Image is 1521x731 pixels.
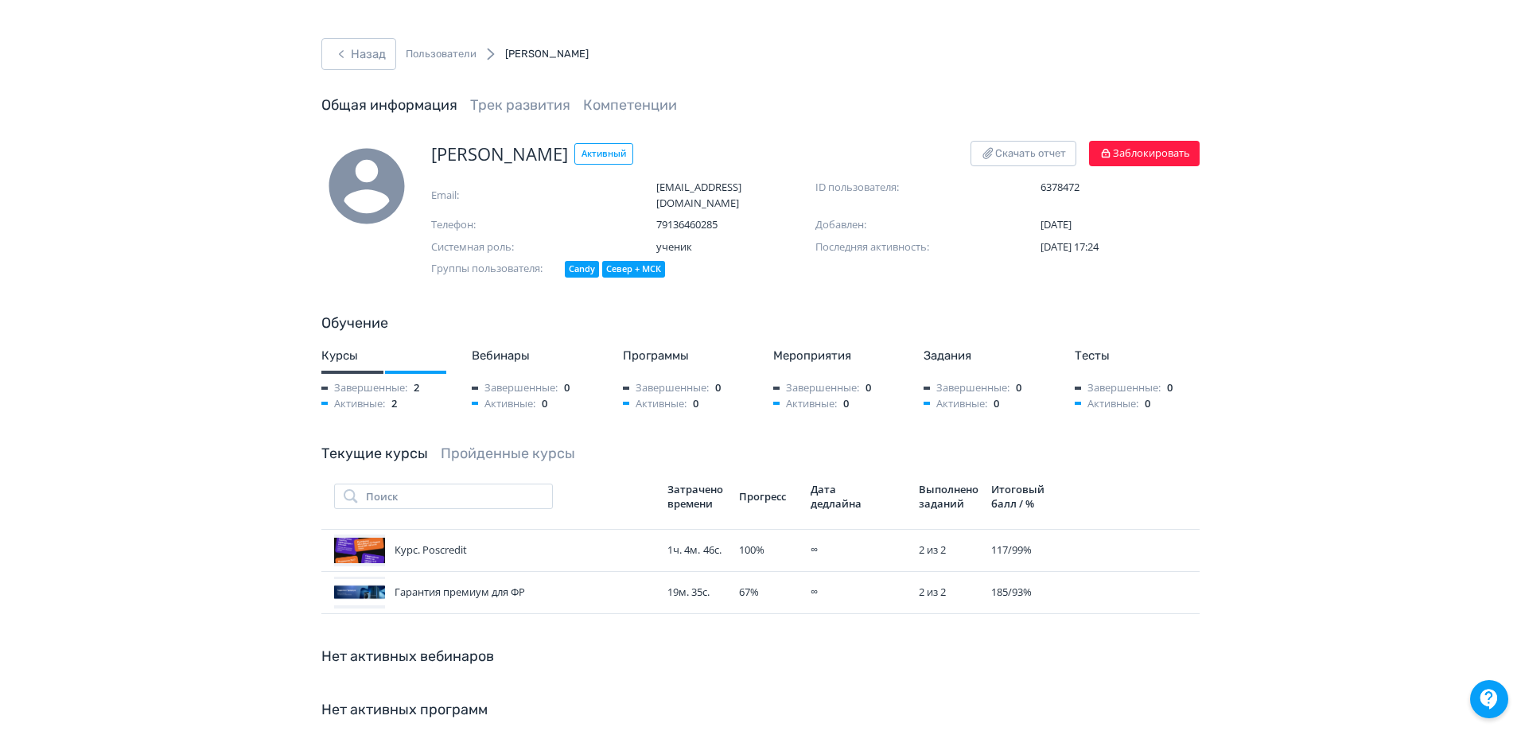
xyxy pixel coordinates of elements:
a: Пройденные курсы [441,445,575,462]
div: Нет активных вебинаров [321,646,1200,667]
span: 0 [1016,380,1021,396]
span: 0 [994,396,999,412]
a: Текущие курсы [321,445,428,462]
span: [DATE] 17:24 [1041,239,1099,254]
span: Активный [574,143,633,165]
span: 2 из 2 [919,542,946,557]
span: 79136460285 [656,217,815,233]
div: Тесты [1075,347,1200,365]
span: Активные: [1075,396,1138,412]
span: Последняя активность: [815,239,974,255]
a: Компетенции [583,96,677,114]
div: Итоговый балл / % [991,482,1050,511]
span: 0 [1145,396,1150,412]
span: ID пользователя: [815,180,974,196]
span: 0 [1167,380,1173,396]
div: Выполнено заданий [919,482,978,511]
div: Обучение [321,313,1200,334]
span: Email: [431,188,590,204]
span: [PERSON_NAME] [505,48,589,60]
div: Затрачено времени [667,482,726,511]
span: 0 [843,396,849,412]
span: 0 [564,380,570,396]
span: 35с. [691,585,710,599]
span: 19м. [667,585,689,599]
span: 1ч. [667,542,682,557]
div: Нет активных программ [321,699,1200,721]
span: 46с. [703,542,722,557]
span: 0 [715,380,721,396]
span: Завершенные: [773,380,859,396]
div: Задания [924,347,1048,365]
span: ученик [656,239,815,255]
div: Программы [623,347,748,365]
span: 100 % [739,542,764,557]
span: 185 / 93 % [991,585,1032,599]
span: 0 [866,380,871,396]
div: ∞ [811,585,906,601]
span: [EMAIL_ADDRESS][DOMAIN_NAME] [656,180,815,211]
span: Системная роль: [431,239,590,255]
span: 67 % [739,585,759,599]
span: 2 [414,380,419,396]
div: Гарантия премиум для ФР [334,577,655,609]
span: 117 / 99 % [991,542,1032,557]
span: Активные: [472,396,535,412]
a: Трек развития [470,96,570,114]
span: Завершенные: [623,380,709,396]
span: Активные: [623,396,687,412]
div: Вебинары [472,347,597,365]
span: Активные: [924,396,987,412]
span: 0 [693,396,698,412]
span: Завершенные: [321,380,407,396]
button: Назад [321,38,396,70]
span: Завершенные: [1075,380,1161,396]
div: Candy [565,261,599,278]
span: Завершенные: [472,380,558,396]
div: Прогресс [739,489,798,504]
div: Дата дедлайна [811,482,866,511]
span: 2 [391,396,397,412]
a: Общая информация [321,96,457,114]
span: Активные: [321,396,385,412]
span: Телефон: [431,217,590,233]
a: Пользователи [406,46,477,62]
span: 2 из 2 [919,585,946,599]
span: 4м. [684,542,700,557]
span: Завершенные: [924,380,1009,396]
span: Группы пользователя: [431,261,558,281]
button: Скачать отчет [971,141,1076,166]
div: Север + МСК [602,261,665,278]
div: Мероприятия [773,347,898,365]
span: Добавлен: [815,217,974,233]
span: 6378472 [1041,180,1200,196]
div: Курсы [321,347,446,365]
span: [PERSON_NAME] [431,141,568,167]
div: Курс. Poscredit [334,535,655,566]
span: [DATE] [1041,217,1072,231]
span: Активные: [773,396,837,412]
button: Заблокировать [1089,141,1200,166]
span: 0 [542,396,547,412]
div: ∞ [811,542,906,558]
